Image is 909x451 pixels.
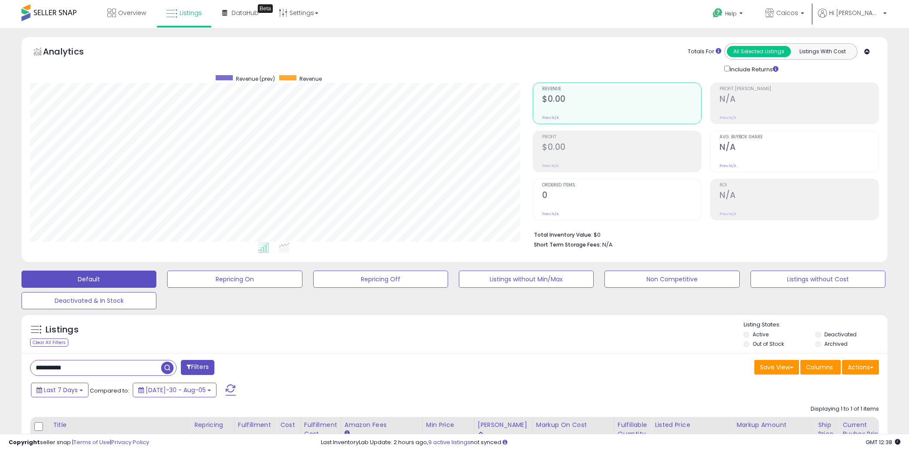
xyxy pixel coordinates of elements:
[824,331,857,338] label: Deactivated
[31,383,88,397] button: Last 7 Days
[280,421,297,430] div: Cost
[618,421,647,439] div: Fulfillable Quantity
[542,115,559,120] small: Prev: N/A
[542,135,701,140] span: Profit
[712,8,723,18] i: Get Help
[542,211,559,216] small: Prev: N/A
[727,46,791,57] button: All Selected Listings
[321,439,900,447] div: Last InventoryLab Update: 2 hours ago, not synced.
[720,211,736,216] small: Prev: N/A
[9,438,40,446] strong: Copyright
[725,10,737,17] span: Help
[133,383,217,397] button: [DATE]-30 - Aug-05
[542,190,701,202] h2: 0
[73,438,110,446] a: Terms of Use
[9,439,149,447] div: seller snap | |
[426,421,470,430] div: Min Price
[824,340,848,347] label: Archived
[536,421,610,430] div: Markup on Cost
[304,421,337,439] div: Fulfillment Cost
[542,163,559,168] small: Prev: N/A
[720,142,878,154] h2: N/A
[818,9,887,28] a: Hi [PERSON_NAME]
[478,421,529,430] div: [PERSON_NAME]
[238,421,273,430] div: Fulfillment
[750,271,885,288] button: Listings without Cost
[313,271,448,288] button: Repricing Off
[806,363,833,372] span: Columns
[90,387,129,395] span: Compared to:
[194,421,231,430] div: Repricing
[181,360,214,375] button: Filters
[829,9,881,17] span: Hi [PERSON_NAME]
[542,94,701,106] h2: $0.00
[299,75,322,82] span: Revenue
[655,421,729,430] div: Listed Price
[754,360,799,375] button: Save View
[534,231,592,238] b: Total Inventory Value:
[532,417,614,451] th: The percentage added to the cost of goods (COGS) that forms the calculator for Min & Max prices.
[842,421,887,439] div: Current Buybox Price
[720,94,878,106] h2: N/A
[720,163,736,168] small: Prev: N/A
[146,386,206,394] span: [DATE]-30 - Aug-05
[688,48,721,56] div: Totals For
[753,331,769,338] label: Active
[118,9,146,17] span: Overview
[236,75,275,82] span: Revenue (prev)
[534,229,872,239] li: $0
[542,183,701,188] span: Ordered Items
[790,46,854,57] button: Listings With Cost
[753,340,784,347] label: Out of Stock
[818,421,835,439] div: Ship Price
[30,338,68,347] div: Clear All Filters
[744,321,888,329] p: Listing States:
[542,87,701,91] span: Revenue
[720,87,878,91] span: Profit [PERSON_NAME]
[842,360,879,375] button: Actions
[46,324,79,336] h5: Listings
[111,438,149,446] a: Privacy Policy
[736,421,811,430] div: Markup Amount
[258,4,273,13] div: Tooltip anchor
[720,115,736,120] small: Prev: N/A
[43,46,101,60] h5: Analytics
[866,438,900,446] span: 2025-08-14 12:38 GMT
[720,183,878,188] span: ROI
[811,405,879,413] div: Displaying 1 to 1 of 1 items
[706,1,751,28] a: Help
[776,9,798,17] span: Caicos
[21,292,156,309] button: Deactivated & In Stock
[800,360,841,375] button: Columns
[459,271,594,288] button: Listings without Min/Max
[720,190,878,202] h2: N/A
[345,421,419,430] div: Amazon Fees
[542,142,701,154] h2: $0.00
[602,241,613,249] span: N/A
[232,9,259,17] span: DataHub
[534,241,601,248] b: Short Term Storage Fees:
[718,64,789,74] div: Include Returns
[180,9,202,17] span: Listings
[21,271,156,288] button: Default
[604,271,739,288] button: Non Competitive
[53,421,187,430] div: Title
[167,271,302,288] button: Repricing On
[720,135,878,140] span: Avg. Buybox Share
[428,438,470,446] a: 9 active listings
[44,386,78,394] span: Last 7 Days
